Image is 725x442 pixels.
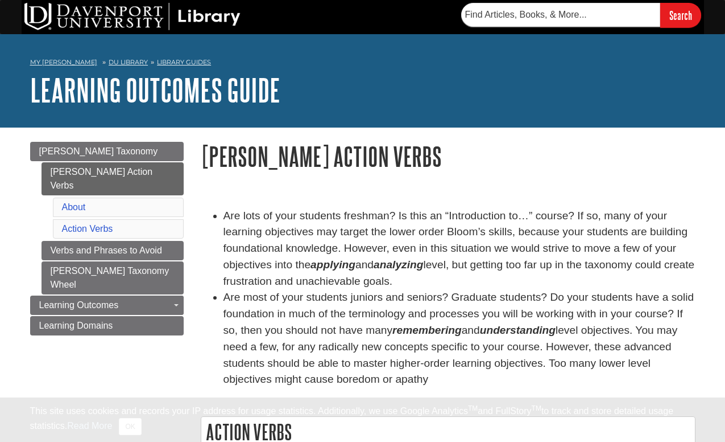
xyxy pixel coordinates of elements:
li: Are most of your students juniors and seniors? Graduate students? Do your students have a solid f... [223,289,695,388]
div: Guide Page Menu [30,142,184,335]
input: Search [660,3,701,27]
a: [PERSON_NAME] Taxonomy [30,142,184,161]
form: Searches DU Library's articles, books, and more [461,3,701,27]
img: DU Library [24,3,241,30]
button: Close [119,418,141,435]
li: Are lots of your students freshman? Is this an “Introduction to…” course? If so, many of your lea... [223,208,695,290]
a: DU Library [109,58,148,66]
nav: breadcrumb [30,55,695,73]
a: My [PERSON_NAME] [30,58,97,67]
a: Read More [67,421,112,431]
span: Learning Domains [39,321,113,330]
a: [PERSON_NAME] Taxonomy Wheel [42,261,184,294]
input: Find Articles, Books, & More... [461,3,660,27]
a: Learning Domains [30,316,184,335]
em: remembering [392,324,462,336]
a: About [62,202,86,212]
strong: applying [310,259,355,271]
a: Learning Outcomes Guide [30,72,280,108]
span: Learning Outcomes [39,300,119,310]
em: understanding [480,324,556,336]
span: [PERSON_NAME] Taxonomy [39,146,158,156]
strong: analyzing [374,259,423,271]
a: Verbs and Phrases to Avoid [42,241,184,260]
a: Learning Outcomes [30,296,184,315]
h1: [PERSON_NAME] Action Verbs [201,142,695,171]
a: Action Verbs [62,224,113,234]
a: Library Guides [157,58,211,66]
a: [PERSON_NAME] Action Verbs [42,162,184,195]
div: This site uses cookies and records your IP address for usage statistics. Additionally, we use Goo... [30,404,695,435]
